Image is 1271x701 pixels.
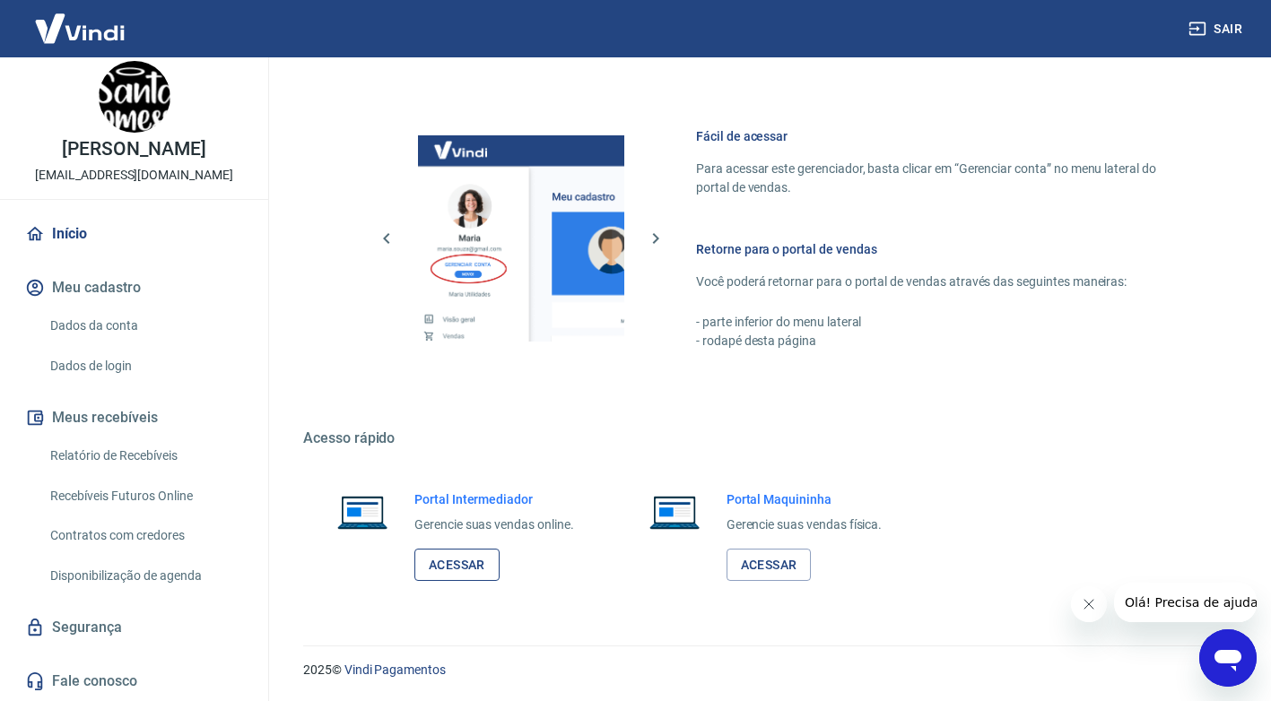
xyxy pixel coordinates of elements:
p: [PERSON_NAME] [62,140,205,159]
h6: Fácil de acessar [696,127,1185,145]
img: Imagem de um notebook aberto [637,490,712,533]
p: Gerencie suas vendas online. [414,515,574,534]
button: Meu cadastro [22,268,247,307]
p: [EMAIL_ADDRESS][DOMAIN_NAME] [35,166,233,185]
img: Imagem de um notebook aberto [325,490,400,533]
a: Dados de login [43,348,247,385]
p: Você poderá retornar para o portal de vendas através das seguintes maneiras: [696,273,1185,291]
a: Fale conosco [22,662,247,701]
a: Disponibilização de agenda [43,558,247,594]
img: Vindi [22,1,138,56]
a: Contratos com credores [43,517,247,554]
a: Recebíveis Futuros Online [43,478,247,515]
img: 1606f657-c233-483c-b2bd-7cc7e76da218.jpeg [99,61,170,133]
a: Dados da conta [43,307,247,344]
h6: Portal Maquininha [727,490,883,508]
p: Gerencie suas vendas física. [727,515,883,534]
a: Relatório de Recebíveis [43,437,247,474]
iframe: Botão para abrir a janela de mensagens [1199,629,1257,687]
a: Início [22,214,247,254]
button: Meus recebíveis [22,398,247,437]
a: Segurança [22,608,247,647]
span: Olá! Precisa de ajuda? [11,13,151,27]
h5: Acesso rápido [303,429,1228,447]
button: Sair [1185,13,1249,46]
iframe: Mensagem da empresa [1114,583,1257,622]
a: Vindi Pagamentos [344,662,446,677]
img: Imagem da dashboard mostrando o botão de gerenciar conta na sidebar no lado esquerdo [418,135,624,342]
p: 2025 © [303,661,1228,679]
iframe: Fechar mensagem [1071,586,1107,622]
p: - parte inferior do menu lateral [696,313,1185,332]
p: - rodapé desta página [696,332,1185,350]
a: Acessar [414,549,500,582]
a: Acessar [727,549,812,582]
p: Para acessar este gerenciador, basta clicar em “Gerenciar conta” no menu lateral do portal de ven... [696,160,1185,197]
h6: Retorne para o portal de vendas [696,240,1185,258]
h6: Portal Intermediador [414,490,574,508]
